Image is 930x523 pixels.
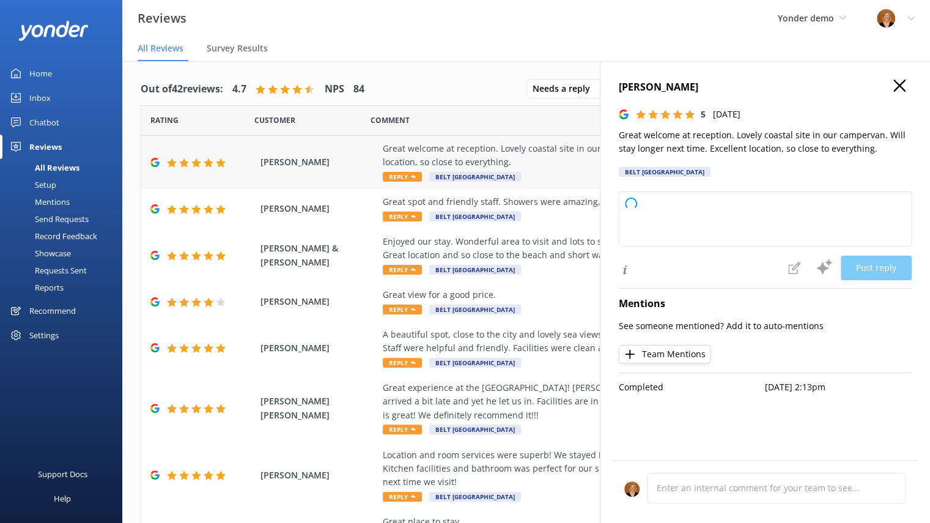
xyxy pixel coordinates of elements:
div: Location and room services were superb! We stayed in the Deluxe Waterfront Motel. Bed was super c... [383,448,829,489]
div: Great view for a good price. [383,288,829,302]
span: All Reviews [138,42,183,54]
div: Belt [GEOGRAPHIC_DATA] [619,167,710,177]
div: Record Feedback [7,228,97,245]
div: Great experience at the [GEOGRAPHIC_DATA]! [PERSON_NAME] from administration was best host ever, ... [383,381,829,422]
span: Yonder demo [778,12,834,24]
p: See someone mentioned? Add it to auto-mentions [619,319,912,333]
div: A beautiful spot, close to the city and lovely sea views. Staff were helpful and friendly. Facili... [383,328,829,355]
a: Record Feedback [7,228,122,245]
img: yonder-white-logo.png [18,21,89,41]
a: Requests Sent [7,262,122,279]
span: Survey Results [207,42,268,54]
h4: 84 [353,81,364,97]
span: Reply [383,265,422,275]
p: [DATE] 2:13pm [766,380,912,394]
span: Belt [GEOGRAPHIC_DATA] [429,425,521,434]
span: Belt [GEOGRAPHIC_DATA] [429,212,521,221]
span: Belt [GEOGRAPHIC_DATA] [429,172,521,182]
a: All Reviews [7,159,122,176]
div: Support Docs [38,462,87,486]
div: Reviews [29,135,62,159]
span: Date [150,114,179,126]
span: Reply [383,425,422,434]
h3: Reviews [138,9,186,28]
div: Reports [7,279,64,296]
p: [DATE] [713,108,740,121]
span: Reply [383,212,422,221]
div: Recommend [29,299,76,323]
div: Send Requests [7,210,89,228]
span: [PERSON_NAME] [260,202,377,215]
a: Reports [7,279,122,296]
h4: Mentions [619,296,912,312]
h4: [PERSON_NAME] [619,80,912,95]
img: 1-1617059290.jpg [624,481,640,497]
a: Mentions [7,193,122,210]
span: Belt [GEOGRAPHIC_DATA] [429,305,521,314]
span: Needs a reply [533,82,597,95]
div: Enjoyed our stay. Wonderful area to visit and lots to see and do. Great location and so close to ... [383,235,829,262]
h4: NPS [325,81,344,97]
p: Completed [619,380,766,394]
span: [PERSON_NAME] [260,155,377,169]
span: Belt [GEOGRAPHIC_DATA] [429,492,521,502]
span: Reply [383,305,422,314]
div: Showcase [7,245,71,262]
img: 1-1617059290.jpg [877,9,895,28]
span: Question [371,114,410,126]
span: Reply [383,172,422,182]
button: Team Mentions [619,345,710,363]
button: Close [893,80,906,93]
span: Reply [383,492,422,502]
span: Reply [383,358,422,368]
span: Date [254,114,295,126]
div: Great spot and friendly staff. Showers were amazing, think [PERSON_NAME] and his powerful shower! [383,195,829,209]
div: Requests Sent [7,262,87,279]
div: Great welcome at reception. Lovely coastal site in our campervan. Will stay longer next time. Exc... [383,142,829,169]
div: Mentions [7,193,70,210]
span: [PERSON_NAME] & [PERSON_NAME] [260,242,377,269]
div: Settings [29,323,59,347]
div: Inbox [29,86,51,110]
h4: 4.7 [232,81,246,97]
span: Belt [GEOGRAPHIC_DATA] [429,358,521,368]
span: Belt [GEOGRAPHIC_DATA] [429,265,521,275]
span: 5 [701,108,706,120]
span: [PERSON_NAME] [260,341,377,355]
span: [PERSON_NAME] [PERSON_NAME] [260,395,377,422]
div: All Reviews [7,159,79,176]
div: Home [29,61,52,86]
a: Setup [7,176,122,193]
p: Great welcome at reception. Lovely coastal site in our campervan. Will stay longer next time. Exc... [619,128,912,156]
div: Chatbot [29,110,59,135]
div: Setup [7,176,56,193]
span: [PERSON_NAME] [260,295,377,308]
a: Showcase [7,245,122,262]
span: [PERSON_NAME] [260,469,377,482]
h4: Out of 42 reviews: [141,81,223,97]
a: Send Requests [7,210,122,228]
div: Help [54,486,71,511]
